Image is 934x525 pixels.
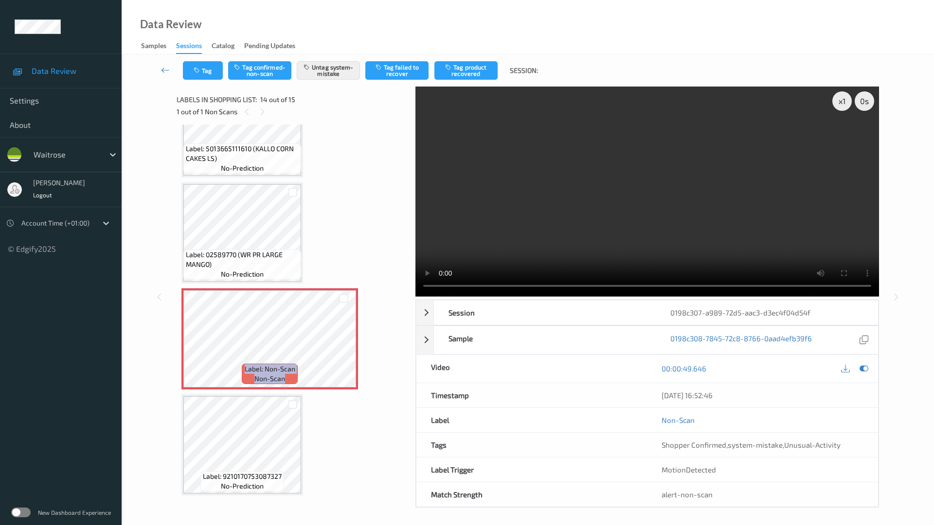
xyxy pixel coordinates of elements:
[245,364,295,374] span: Label: Non-Scan
[177,105,409,118] div: 1 out of 1 Non Scans
[186,144,299,163] span: Label: 5013665111610 (KALLO CORN CAKES LS)
[416,482,647,507] div: Match Strength
[176,39,212,54] a: Sessions
[141,41,166,53] div: Samples
[244,39,305,53] a: Pending Updates
[662,440,841,449] span: , ,
[728,440,783,449] span: system-mistake
[662,490,863,499] div: alert-non-scan
[141,39,176,53] a: Samples
[365,61,429,80] button: Tag failed to recover
[212,39,244,53] a: Catalog
[416,326,879,354] div: Sample0198c308-7845-72c8-8766-0aad4efb39f6
[221,163,264,173] span: no-prediction
[855,91,874,111] div: 0 s
[662,440,726,449] span: Shopper Confirmed
[416,408,647,432] div: Label
[221,481,264,491] span: no-prediction
[177,95,257,105] span: Labels in shopping list:
[228,61,291,80] button: Tag confirmed-non-scan
[832,91,852,111] div: x 1
[670,333,812,347] a: 0198c308-7845-72c8-8766-0aad4efb39f6
[183,61,223,80] button: Tag
[244,41,295,53] div: Pending Updates
[203,472,282,481] span: Label: 9210170753087327
[140,19,201,29] div: Data Review
[662,415,695,425] a: Non-Scan
[221,269,264,279] span: no-prediction
[647,457,878,482] div: MotionDetected
[416,457,647,482] div: Label Trigger
[434,326,656,354] div: Sample
[416,355,647,383] div: Video
[416,383,647,407] div: Timestamp
[416,433,647,457] div: Tags
[297,61,360,80] button: Untag system-mistake
[656,300,878,325] div: 0198c307-a989-72d5-aac3-d3ec4f04d54f
[434,61,498,80] button: Tag product recovered
[176,41,202,54] div: Sessions
[510,66,538,75] span: Session:
[662,390,863,400] div: [DATE] 16:52:46
[254,374,285,384] span: non-scan
[662,364,706,373] a: 00:00:49.646
[434,300,656,325] div: Session
[212,41,234,53] div: Catalog
[416,300,879,325] div: Session0198c307-a989-72d5-aac3-d3ec4f04d54f
[186,250,299,269] span: Label: 02589770 (WR PR LARGE MANGO)
[260,95,295,105] span: 14 out of 15
[784,440,841,449] span: Unusual-Activity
